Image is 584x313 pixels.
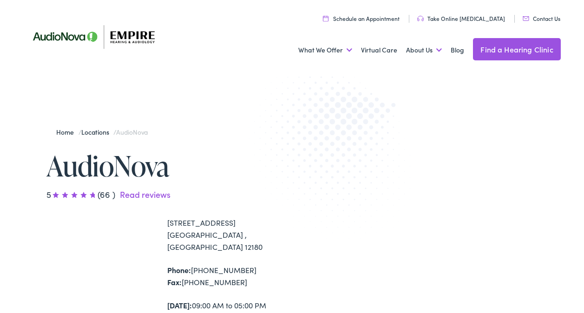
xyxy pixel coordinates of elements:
a: About Us [406,33,442,67]
span: / / [56,127,148,137]
img: utility icon [417,16,424,21]
div: [STREET_ADDRESS] [GEOGRAPHIC_DATA] , [GEOGRAPHIC_DATA] 12180 [167,217,292,253]
a: Schedule an Appointment [323,14,400,22]
a: Find a Hearing Clinic [473,38,560,60]
a: Contact Us [523,14,560,22]
strong: [DATE]: [167,300,192,310]
h1: AudioNova [46,150,292,181]
a: Home [56,127,78,137]
strong: Fax: [167,277,182,287]
a: Read reviews [120,189,171,200]
a: What We Offer [298,33,352,67]
a: Locations [81,127,113,137]
span: 5 [46,189,98,200]
div: [PHONE_NUMBER] [PHONE_NUMBER] [167,264,292,288]
a: Blog [451,33,464,67]
strong: Phone: [167,265,191,275]
div: (66 ) [46,188,292,201]
img: utility icon [523,16,529,21]
span: AudioNova [116,127,148,137]
img: utility icon [323,15,328,21]
a: Take Online [MEDICAL_DATA] [417,14,505,22]
a: Virtual Care [361,33,397,67]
